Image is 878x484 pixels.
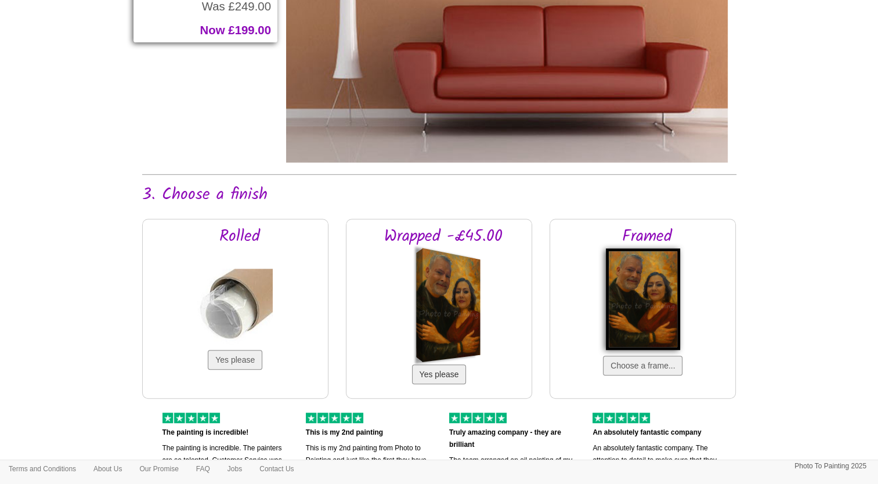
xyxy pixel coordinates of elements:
[592,413,650,423] img: 5 of out 5 stars
[228,24,271,37] span: £199.00
[794,460,866,472] p: Photo To Painting 2025
[576,228,718,246] h2: Framed
[373,228,514,246] h2: Wrapped -
[449,427,575,451] p: Truly amazing company - they are brilliant
[251,460,302,478] a: Contact Us
[208,350,262,370] button: Yes please
[169,228,310,246] h2: Rolled
[412,364,467,384] button: Yes please
[603,356,682,375] button: Choose a frame...
[197,269,273,344] img: Rolled in a tube
[131,460,187,478] a: Our Promise
[449,413,507,423] img: 5 of out 5 stars
[219,460,251,478] a: Jobs
[454,223,503,250] span: £45.00
[187,460,219,478] a: FAQ
[592,427,718,439] p: An absolutely fantastic company
[162,427,288,439] p: The painting is incredible!
[85,460,131,478] a: About Us
[162,413,220,423] img: 5 of out 5 stars
[142,186,736,204] h2: 3. Choose a finish
[200,24,225,37] span: Now
[306,427,432,439] p: This is my 2nd painting
[606,248,680,350] img: Framed
[306,413,363,423] img: 5 of out 5 stars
